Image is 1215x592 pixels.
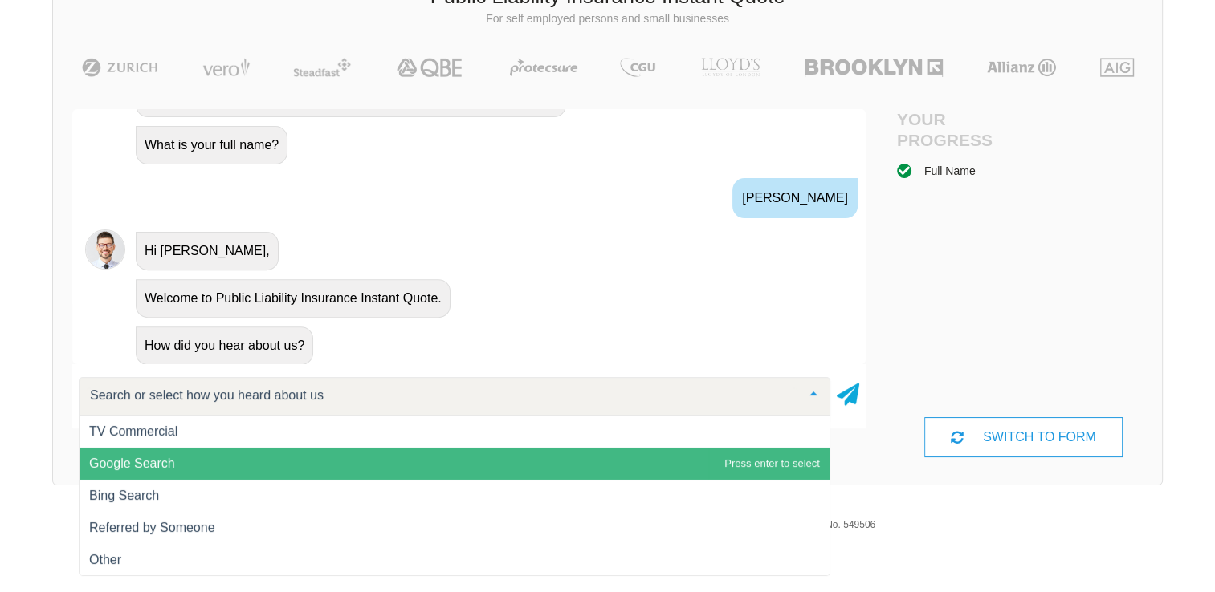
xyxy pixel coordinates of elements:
img: Zurich | Public Liability Insurance [75,58,165,77]
img: Vero | Public Liability Insurance [195,58,257,77]
img: CGU | Public Liability Insurance [614,58,662,77]
div: How did you hear about us? [136,326,313,365]
img: Allianz | Public Liability Insurance [979,58,1064,77]
h4: Your Progress [897,109,1024,149]
img: AIG | Public Liability Insurance [1094,58,1141,77]
div: Welcome to Public Liability Insurance Instant Quote. [136,279,451,318]
img: LLOYD's | Public Liability Insurance [692,58,769,77]
span: TV Commercial [89,424,177,438]
img: Chatbot | PLI [85,229,125,270]
span: Other [89,553,121,566]
span: Referred by Someone [89,521,215,534]
div: [PERSON_NAME] [732,178,858,218]
span: Google Search [89,456,175,470]
input: Search or select how you heard about us [86,387,797,403]
img: Brooklyn | Public Liability Insurance [798,58,948,77]
p: For self employed persons and small businesses [65,11,1150,27]
img: Steadfast | Public Liability Insurance [287,58,357,77]
span: Bing Search [89,489,159,502]
div: What is your full name? [136,126,287,164]
img: QBE | Public Liability Insurance [387,58,474,77]
img: Protecsure | Public Liability Insurance [504,58,585,77]
div: SWITCH TO FORM [924,417,1123,457]
div: Hi [PERSON_NAME], [136,232,279,270]
div: Full Name [924,162,976,180]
